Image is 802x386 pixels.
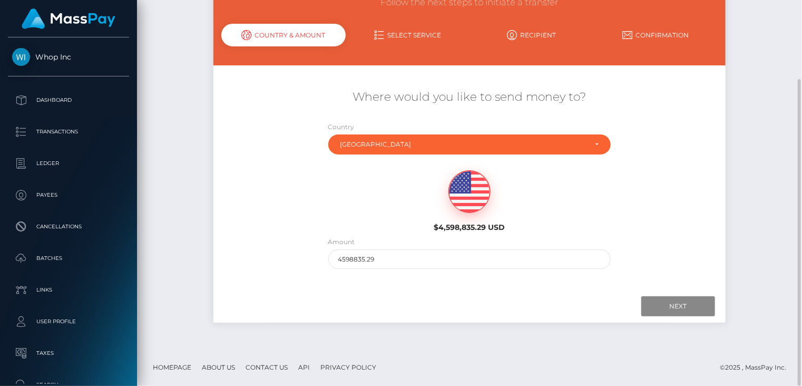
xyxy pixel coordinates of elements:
[12,345,125,361] p: Taxes
[8,277,129,303] a: Links
[12,156,125,171] p: Ledger
[12,124,125,140] p: Transactions
[221,24,346,46] div: Country & Amount
[8,150,129,177] a: Ledger
[149,359,195,375] a: Homepage
[316,359,380,375] a: Privacy Policy
[8,308,129,335] a: User Profile
[12,314,125,330] p: User Profile
[328,237,355,247] label: Amount
[449,171,490,213] img: USD.png
[328,134,611,155] button: Netherlands
[12,282,125,298] p: Links
[8,182,129,208] a: Payees
[641,296,715,316] input: Next
[593,26,717,44] a: Confirmation
[406,223,533,232] h6: $4,598,835.29 USD
[8,52,129,62] span: Whop Inc
[12,92,125,108] p: Dashboard
[8,214,129,240] a: Cancellations
[12,250,125,266] p: Batches
[328,249,611,269] input: Amount to send in USD (Maximum: 4598835.29)
[12,187,125,203] p: Payees
[8,340,129,366] a: Taxes
[470,26,593,44] a: Recipient
[8,245,129,272] a: Batches
[346,26,470,44] a: Select Service
[12,219,125,235] p: Cancellations
[198,359,239,375] a: About Us
[294,359,314,375] a: API
[221,89,718,105] h5: Where would you like to send money to?
[328,122,355,132] label: Country
[12,48,30,66] img: Whop Inc
[22,8,115,29] img: MassPay Logo
[241,359,292,375] a: Contact Us
[720,362,794,373] div: © 2025 , MassPay Inc.
[340,140,587,149] div: [GEOGRAPHIC_DATA]
[8,87,129,113] a: Dashboard
[8,119,129,145] a: Transactions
